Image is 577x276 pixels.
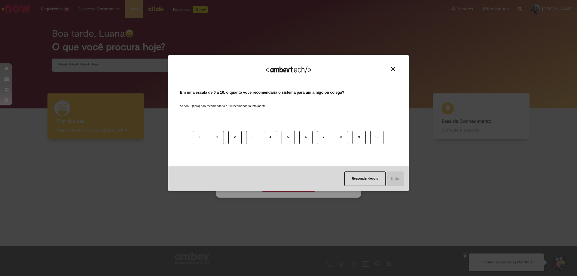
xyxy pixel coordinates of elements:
[282,131,295,144] button: 5
[353,131,366,144] button: 9
[180,97,267,108] label: Sendo 0 (zero) não recomendaria e 10 recomendaria totalmente.
[180,90,344,96] label: Em uma escala de 0 a 10, o quanto você recomendaria o sistema para um amigo ou colega?
[317,131,330,144] button: 7
[344,171,386,186] button: Responder depois
[391,67,395,71] img: Close
[193,131,206,144] button: 0
[246,131,259,144] button: 3
[264,131,277,144] button: 4
[266,66,311,74] img: Logo Ambevtech
[211,131,224,144] button: 1
[228,131,242,144] button: 2
[335,131,348,144] button: 8
[299,131,313,144] button: 6
[370,131,383,144] button: 10
[389,66,397,71] button: Close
